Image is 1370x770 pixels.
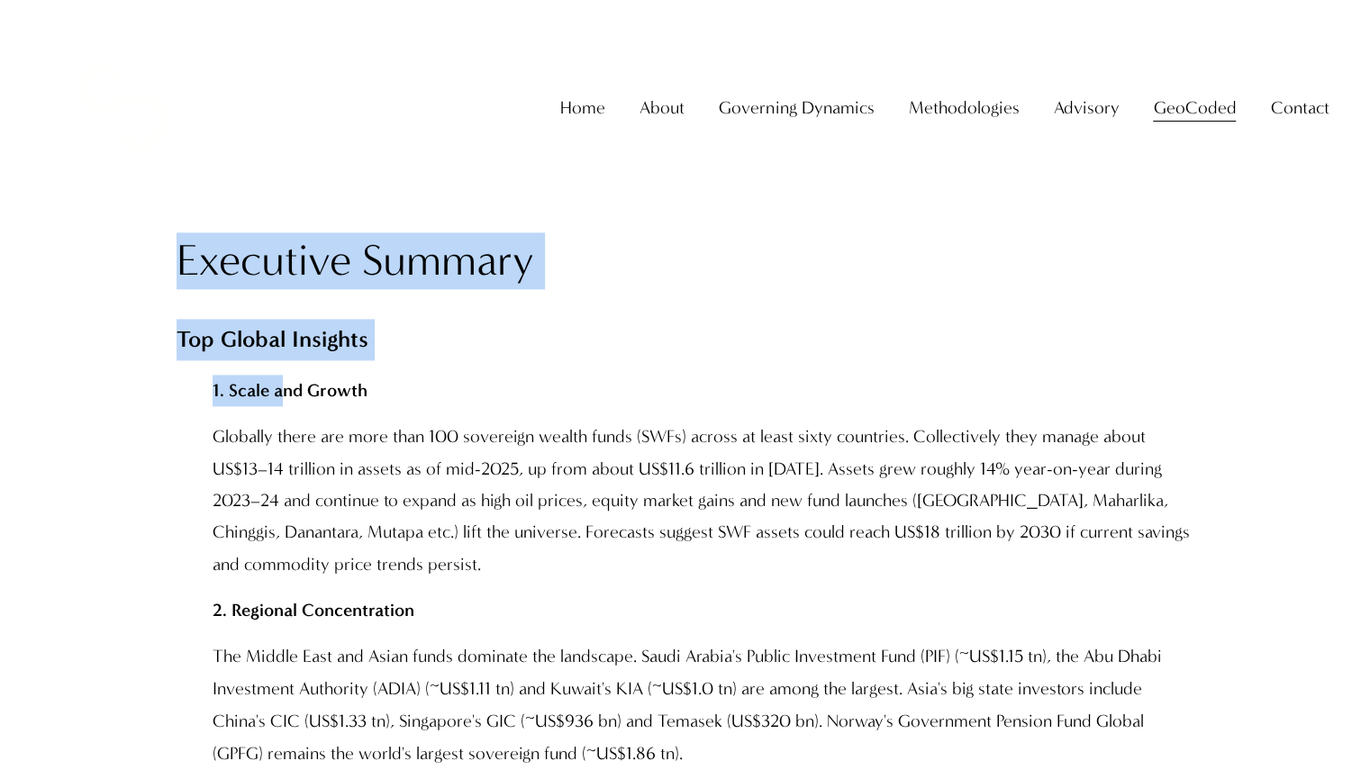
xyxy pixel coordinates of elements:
strong: Top Global Insights [177,325,368,352]
a: folder dropdown [1053,90,1119,125]
p: The Middle East and Asian funds dominate the landscape. Saudi Arabia's Public Investment Fund (PI... [213,640,1194,768]
span: Advisory [1053,92,1119,123]
span: About [640,92,685,123]
span: Governing Dynamics [719,92,874,123]
a: folder dropdown [908,90,1019,125]
a: Home [560,90,605,125]
span: Contact [1270,92,1329,123]
a: folder dropdown [640,90,685,125]
span: Methodologies [908,92,1019,123]
span: GeoCoded [1153,92,1236,123]
strong: 1. Scale and Growth [213,380,367,401]
a: folder dropdown [1270,90,1329,125]
strong: 2. Regional Concentration [213,600,414,621]
h2: Executive Summary [177,232,1194,289]
a: folder dropdown [719,90,874,125]
a: folder dropdown [1153,90,1236,125]
p: Globally there are more than 100 sovereign wealth funds (SWFs) across at least sixty countries. C... [213,421,1194,580]
img: Christopher Sanchez &amp; Co. [41,24,207,190]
